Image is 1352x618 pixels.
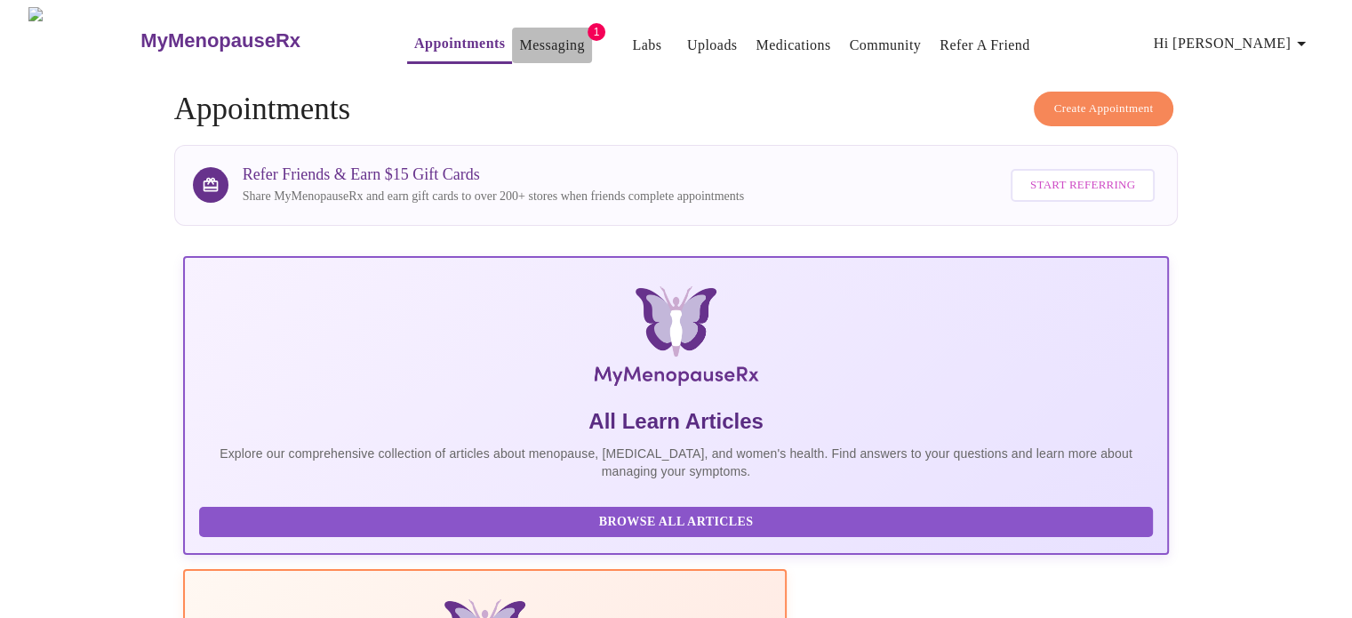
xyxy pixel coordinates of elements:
a: Appointments [414,31,505,56]
span: Browse All Articles [217,511,1136,534]
button: Messaging [512,28,591,63]
a: Medications [756,33,830,58]
a: Labs [632,33,661,58]
button: Labs [619,28,676,63]
span: Hi [PERSON_NAME] [1154,31,1312,56]
a: MyMenopauseRx [139,10,372,72]
button: Browse All Articles [199,507,1154,538]
img: MyMenopauseRx Logo [28,7,139,74]
img: MyMenopauseRx Logo [347,286,1004,393]
a: Start Referring [1006,160,1159,211]
button: Hi [PERSON_NAME] [1147,26,1319,61]
span: 1 [588,23,605,41]
button: Medications [748,28,837,63]
h5: All Learn Articles [199,407,1154,436]
a: Uploads [687,33,738,58]
a: Messaging [519,33,584,58]
button: Refer a Friend [932,28,1037,63]
span: Create Appointment [1054,99,1154,119]
h3: Refer Friends & Earn $15 Gift Cards [243,165,744,184]
a: Refer a Friend [940,33,1030,58]
button: Appointments [407,26,512,64]
p: Explore our comprehensive collection of articles about menopause, [MEDICAL_DATA], and women's hea... [199,445,1154,480]
span: Start Referring [1030,175,1135,196]
button: Start Referring [1011,169,1155,202]
button: Community [843,28,929,63]
h4: Appointments [174,92,1179,127]
button: Uploads [680,28,745,63]
a: Community [850,33,922,58]
p: Share MyMenopauseRx and earn gift cards to over 200+ stores when friends complete appointments [243,188,744,205]
button: Create Appointment [1034,92,1174,126]
a: Browse All Articles [199,513,1158,528]
h3: MyMenopauseRx [140,29,300,52]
